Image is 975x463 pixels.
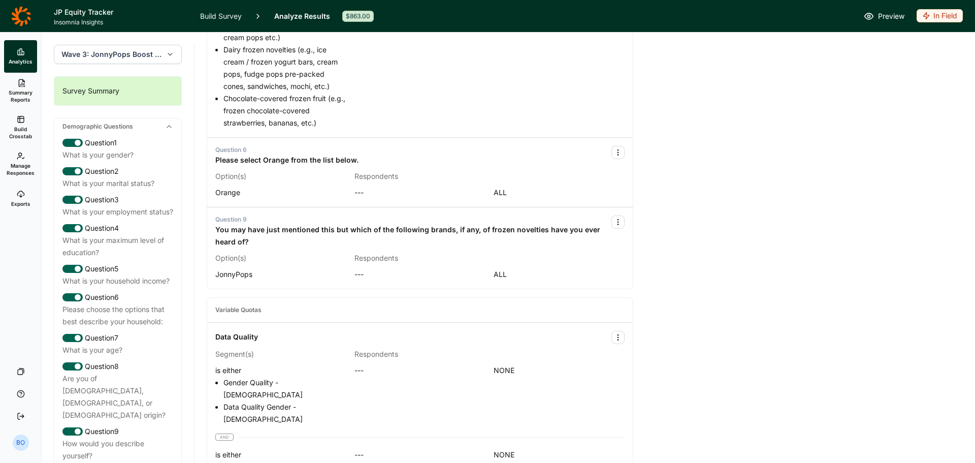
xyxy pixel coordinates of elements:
div: Please select Orange from the list below. [215,154,359,166]
div: $863.00 [342,11,374,22]
a: Summary Reports [4,73,37,109]
div: Respondents [354,252,485,264]
a: Exports [4,182,37,215]
a: Build Crosstab [4,109,37,146]
button: Wave 3: JonnyPops Boost - Wave 3 [54,45,182,64]
span: Orange [215,188,240,197]
div: --- [354,187,485,199]
li: Data Quality Gender - [DEMOGRAPHIC_DATA] [223,401,346,425]
div: Question 9 [215,215,603,224]
div: Respondents [354,348,485,360]
div: --- [354,268,485,281]
div: Survey Summary [54,77,181,105]
div: How would you describe yourself? [62,438,173,462]
div: What is your employment status? [62,206,173,218]
span: ALL [494,268,625,281]
span: Wave 3: JonnyPops Boost - Wave 3 [61,49,162,59]
div: Respondents [354,170,485,182]
button: Quota Options [611,331,625,344]
div: is either [215,364,346,425]
div: Question 8 [62,360,173,373]
div: Question 7 [62,332,173,344]
button: In Field [917,9,963,23]
div: Question 1 [62,137,173,149]
div: What is your maximum level of education? [62,234,173,259]
span: ALL [494,187,625,199]
div: --- [354,364,485,425]
span: Exports [11,200,30,207]
div: Data Quality [215,331,258,343]
div: Question 9 [62,425,173,438]
a: Manage Responses [4,146,37,182]
div: Please choose the options that best describe your household: [62,303,173,328]
div: BO [13,435,29,451]
div: What is your marital status? [62,177,173,190]
span: Preview [878,10,904,22]
div: Question 6 [62,291,173,303]
div: Question 6 [215,146,359,154]
span: Insomnia Insights [54,18,188,26]
span: Analytics [9,58,32,65]
div: In Field [917,9,963,22]
a: Preview [864,10,904,22]
div: Variable Quotas [215,306,262,314]
h1: JP Equity Tracker [54,6,188,18]
span: Build Crosstab [8,126,33,140]
span: JonnyPops [215,270,252,279]
li: Gender Quality - [DEMOGRAPHIC_DATA] [223,377,346,401]
li: Chocolate-covered frozen fruit (e.g., frozen chocolate-covered strawberries, bananas, etc.) [223,92,346,129]
div: What is your gender? [62,149,173,161]
div: Question 4 [62,222,173,234]
div: Question 3 [62,194,173,206]
div: What is your age? [62,344,173,356]
span: Manage Responses [7,162,35,176]
div: Question 2 [62,165,173,177]
span: Summary Reports [8,89,33,103]
a: Analytics [4,40,37,73]
span: NONE [494,364,625,425]
div: Segment(s) [215,348,346,360]
div: Option(s) [215,252,346,264]
div: Demographic Questions [54,118,181,135]
span: and [215,434,234,441]
div: What is your household income? [62,275,173,287]
button: Quota Options [611,146,625,159]
li: Dairy frozen novelties (e.g., ice cream / frozen yogurt bars, cream pops, fudge pops pre-packed c... [223,44,346,92]
div: Option(s) [215,170,346,182]
div: Question 5 [62,263,173,275]
button: Quota Options [611,215,625,229]
div: Are you of [DEMOGRAPHIC_DATA], [DEMOGRAPHIC_DATA], or [DEMOGRAPHIC_DATA] origin? [62,373,173,421]
div: You may have just mentioned this but which of the following brands, if any, of frozen novelties h... [215,224,603,248]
